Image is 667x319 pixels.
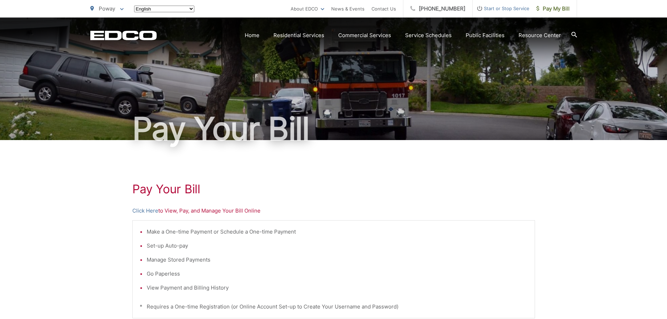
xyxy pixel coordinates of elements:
[519,31,561,40] a: Resource Center
[132,182,535,196] h1: Pay Your Bill
[140,303,528,311] p: * Requires a One-time Registration (or Online Account Set-up to Create Your Username and Password)
[331,5,364,13] a: News & Events
[147,270,528,278] li: Go Paperless
[147,228,528,236] li: Make a One-time Payment or Schedule a One-time Payment
[132,207,158,215] a: Click Here
[245,31,259,40] a: Home
[132,207,535,215] p: to View, Pay, and Manage Your Bill Online
[371,5,396,13] a: Contact Us
[291,5,324,13] a: About EDCO
[405,31,452,40] a: Service Schedules
[90,30,157,40] a: EDCD logo. Return to the homepage.
[90,111,577,146] h1: Pay Your Bill
[134,6,194,12] select: Select a language
[99,5,115,12] span: Poway
[338,31,391,40] a: Commercial Services
[147,284,528,292] li: View Payment and Billing History
[273,31,324,40] a: Residential Services
[147,242,528,250] li: Set-up Auto-pay
[536,5,570,13] span: Pay My Bill
[466,31,505,40] a: Public Facilities
[147,256,528,264] li: Manage Stored Payments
